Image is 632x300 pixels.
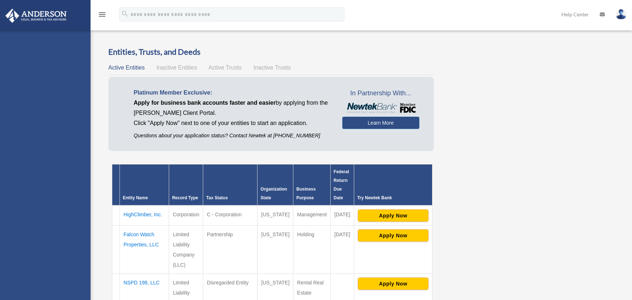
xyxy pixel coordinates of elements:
[342,117,419,129] a: Learn More
[134,88,331,98] p: Platinum Member Exclusive:
[293,164,331,206] th: Business Purpose
[156,64,197,71] span: Inactive Entities
[203,164,258,206] th: Tax Status
[120,205,169,226] td: HighClimber, Inc.
[120,164,169,206] th: Entity Name
[331,205,354,226] td: [DATE]
[108,46,434,58] h3: Entities, Trusts, and Deeds
[121,10,129,18] i: search
[293,226,331,274] td: Holding
[169,226,203,274] td: Limited Liability Company (LLC)
[120,226,169,274] td: Falcon Watch Properties, LLC
[358,209,428,222] button: Apply Now
[134,98,331,118] p: by applying from the [PERSON_NAME] Client Portal.
[108,64,145,71] span: Active Entities
[169,205,203,226] td: Corporation
[342,88,419,99] span: In Partnership With...
[357,193,429,202] div: Try Newtek Bank
[358,229,428,242] button: Apply Now
[258,205,293,226] td: [US_STATE]
[203,205,258,226] td: C - Corporation
[3,9,69,23] img: Anderson Advisors Platinum Portal
[293,205,331,226] td: Management
[331,226,354,274] td: [DATE]
[331,164,354,206] th: Federal Return Due Date
[358,278,428,290] button: Apply Now
[346,103,416,113] img: NewtekBankLogoSM.png
[134,131,331,140] p: Questions about your application status? Contact Newtek at [PHONE_NUMBER]
[134,100,276,106] span: Apply for business bank accounts faster and easier
[169,164,203,206] th: Record Type
[98,10,106,19] i: menu
[209,64,242,71] span: Active Trusts
[203,226,258,274] td: Partnership
[254,64,291,71] span: Inactive Trusts
[258,164,293,206] th: Organization State
[616,9,627,20] img: User Pic
[134,118,331,128] p: Click "Apply Now" next to one of your entities to start an application.
[98,13,106,19] a: menu
[258,226,293,274] td: [US_STATE]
